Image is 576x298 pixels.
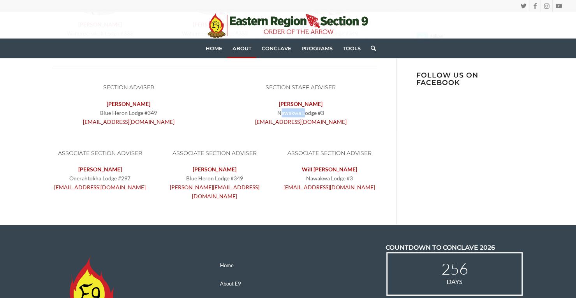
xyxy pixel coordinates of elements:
p: Onerahtokha Lodge #297 [53,165,148,192]
span: 256 [395,261,514,277]
span: Programs [301,45,332,51]
a: About E9 [219,275,357,293]
a: [PERSON_NAME][EMAIL_ADDRESS][DOMAIN_NAME] [170,184,259,199]
h6: ASSOCIATE SECTION ADVISER [282,150,377,156]
a: [EMAIL_ADDRESS][DOMAIN_NAME] [54,184,146,190]
p: Nawakwa Lodge #3 [224,99,377,126]
strong: [PERSON_NAME] [107,101,150,107]
span: COUNTDOWN TO CONCLAVE 2026 [386,244,495,251]
a: [EMAIL_ADDRESS][DOMAIN_NAME] [255,118,346,125]
span: About [232,45,251,51]
span: Conclave [261,45,291,51]
h6: SECTION ADVISER [53,85,205,90]
span: Days [395,277,514,287]
a: [EMAIL_ADDRESS][DOMAIN_NAME] [83,118,174,125]
p: Blue Heron Lodge #349 [167,165,262,201]
h3: Follow us on Facebook [416,71,524,86]
p: Nawakwa Lodge #3 [282,165,377,192]
a: Tools [337,39,365,58]
a: About [227,39,256,58]
a: Conclave [256,39,296,58]
strong: [PERSON_NAME] [279,101,322,107]
a: Programs [296,39,337,58]
a: Search [365,39,375,58]
h6: SECTION STAFF ADVISER [224,85,377,90]
a: Home [219,256,357,274]
h6: ASSOCIATE SECTION ADVISER [167,150,262,156]
p: Blue Heron Lodge #349 [53,99,205,126]
span: Home [205,45,222,51]
span: Tools [342,45,360,51]
h6: ASSOCIATE SECTION ADVISER [53,150,148,156]
strong: [PERSON_NAME] [78,166,122,173]
a: [EMAIL_ADDRESS][DOMAIN_NAME] [284,184,375,190]
a: Home [200,39,227,58]
strong: [PERSON_NAME] [193,166,236,173]
strong: Will [PERSON_NAME] [302,166,357,173]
